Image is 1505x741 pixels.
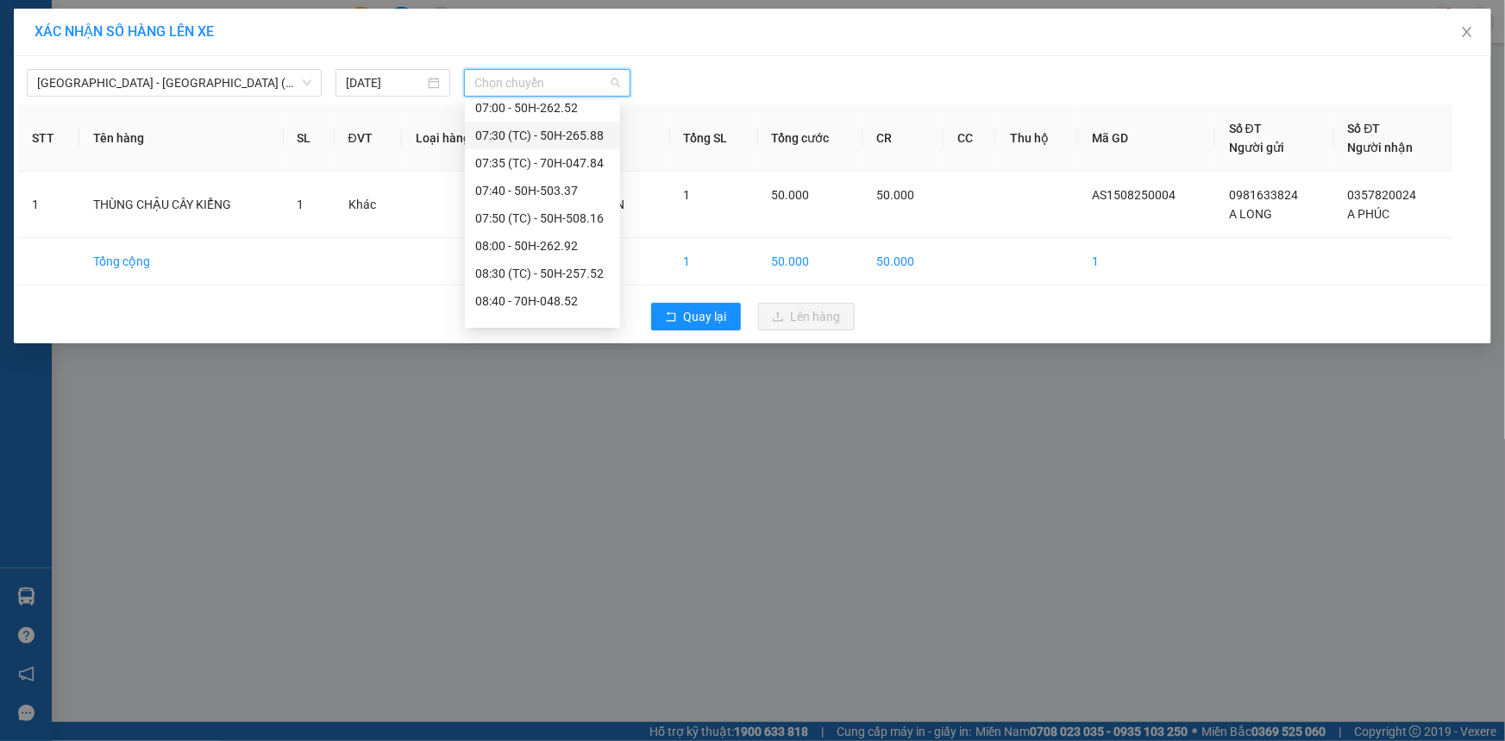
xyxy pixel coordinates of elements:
th: ĐVT [335,105,403,172]
span: Số ĐT [1229,122,1262,135]
b: GỬI : PV An Sương ([GEOGRAPHIC_DATA]) [22,125,274,183]
td: 50.000 [758,238,863,286]
div: 08:00 - 50H-262.92 [475,236,610,255]
div: 07:40 - 50H-503.37 [475,181,610,200]
span: Chọn chuyến [474,70,620,96]
th: SL [284,105,335,172]
th: CR [862,105,944,172]
div: 07:50 (TC) - 50H-508.16 [475,209,610,228]
td: 1 [18,172,79,238]
th: CC [944,105,997,172]
div: 08:40 - 70H-048.52 [475,292,610,311]
span: 50.000 [772,188,810,202]
th: Tên hàng [79,105,283,172]
span: AS1508250004 [1092,188,1176,202]
th: Loại hàng [402,105,503,172]
span: 1 [684,188,691,202]
span: close [1460,25,1474,39]
td: 50.000 [862,238,944,286]
td: 1 [670,238,758,286]
span: Số ĐT [1348,122,1381,135]
div: 07:00 - 50H-262.52 [475,98,610,117]
span: 1 [298,198,304,211]
span: Quay lại [684,307,727,326]
span: Người gửi [1229,141,1284,154]
span: Sài Gòn - Tây Ninh (VIP) [37,70,311,96]
div: 07:30 (TC) - 50H-265.88 [475,126,610,145]
li: [STREET_ADDRESS][PERSON_NAME]. [GEOGRAPHIC_DATA], Tỉnh [GEOGRAPHIC_DATA] [161,42,721,64]
th: Thu hộ [996,105,1078,172]
span: A PHÚC [1348,207,1390,221]
div: 08:30 (TC) - 50H-257.52 [475,264,610,283]
span: A LONG [1229,207,1272,221]
span: Người nhận [1348,141,1414,154]
th: Tổng cước [758,105,863,172]
td: Tổng cộng [79,238,283,286]
img: logo.jpg [22,22,108,108]
td: THÙNG CHẬU CÂY KIỂNG [79,172,283,238]
td: Khác [335,172,403,238]
button: Close [1443,9,1491,57]
button: rollbackQuay lại [651,303,741,330]
td: 1 [1078,238,1215,286]
input: 15/08/2025 [346,73,424,92]
div: 07:35 (TC) - 70H-047.84 [475,154,610,173]
th: Tổng SL [670,105,758,172]
div: 08:50 - 50H-509.67 [475,319,610,338]
span: 50.000 [876,188,914,202]
li: Hotline: 1900 8153 [161,64,721,85]
span: XÁC NHẬN SỐ HÀNG LÊN XE [34,23,214,40]
th: STT [18,105,79,172]
span: 0981633824 [1229,188,1298,202]
span: rollback [665,311,677,324]
span: 0357820024 [1348,188,1417,202]
th: Mã GD [1078,105,1215,172]
button: uploadLên hàng [758,303,855,330]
